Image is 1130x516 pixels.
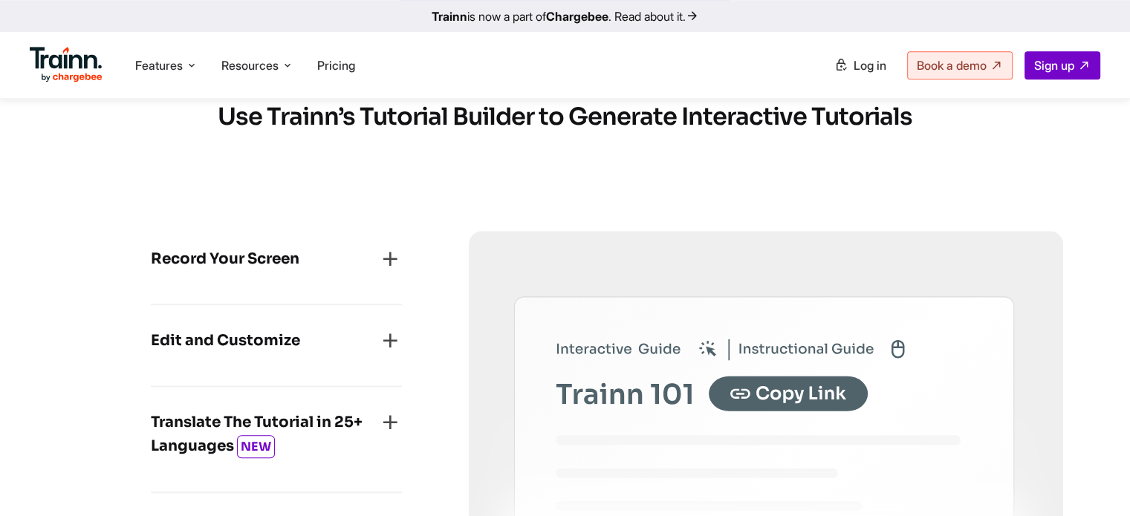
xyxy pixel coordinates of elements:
[1034,58,1074,73] span: Sign up
[151,411,378,459] h4: Translate The Tutorial in 25+ Languages
[237,435,275,458] span: NEW
[1056,445,1130,516] iframe: Chat Widget
[151,247,299,271] h4: Record Your Screen
[432,9,467,24] b: Trainn
[546,9,608,24] b: Chargebee
[84,102,1047,133] h2: Use Trainn’s Tutorial Builder to Generate Interactive Tutorials
[907,51,1013,79] a: Book a demo
[221,57,279,74] span: Resources
[317,58,355,73] a: Pricing
[1056,445,1130,516] div: Віджет чату
[854,58,886,73] span: Log in
[30,47,103,82] img: Trainn Logo
[917,58,987,73] span: Book a demo
[825,52,895,79] a: Log in
[151,329,300,353] h4: Edit and Customize
[1025,51,1100,79] a: Sign up
[135,57,183,74] span: Features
